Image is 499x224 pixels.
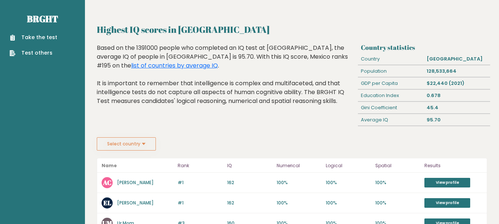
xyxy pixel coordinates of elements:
[424,102,490,114] div: 45.4
[424,178,470,187] a: View profile
[424,65,490,77] div: 128,533,664
[375,200,420,206] p: 100%
[277,200,322,206] p: 100%
[358,114,424,126] div: Average IQ
[358,77,424,89] div: GDP per Capita
[178,161,223,170] p: Rank
[375,161,420,170] p: Spatial
[424,53,490,65] div: [GEOGRAPHIC_DATA]
[227,179,272,186] p: 162
[10,49,57,57] a: Test others
[27,13,58,25] a: Brght
[424,198,470,208] a: View profile
[358,90,424,101] div: Education Index
[326,179,371,186] p: 100%
[424,90,490,101] div: 0.678
[227,200,272,206] p: 162
[103,199,111,207] text: EL
[97,44,355,117] div: Based on the 1391000 people who completed an IQ test at [GEOGRAPHIC_DATA], the average IQ of peop...
[103,178,112,187] text: AC
[117,179,154,186] a: [PERSON_NAME]
[358,65,424,77] div: Population
[424,77,490,89] div: $22,440 (2021)
[131,61,218,70] a: list of countries by average IQ
[97,23,487,36] h2: Highest IQ scores in [GEOGRAPHIC_DATA]
[358,102,424,114] div: Gini Coefficient
[178,200,223,206] p: #1
[375,179,420,186] p: 100%
[117,200,154,206] a: [PERSON_NAME]
[97,137,156,151] button: Select country
[277,179,322,186] p: 100%
[361,44,487,51] h3: Country statistics
[326,200,371,206] p: 100%
[227,161,272,170] p: IQ
[326,161,371,170] p: Logical
[10,34,57,41] a: Take the test
[424,114,490,126] div: 95.70
[102,162,117,169] b: Name
[277,161,322,170] p: Numerical
[178,179,223,186] p: #1
[424,161,482,170] p: Results
[358,53,424,65] div: Country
